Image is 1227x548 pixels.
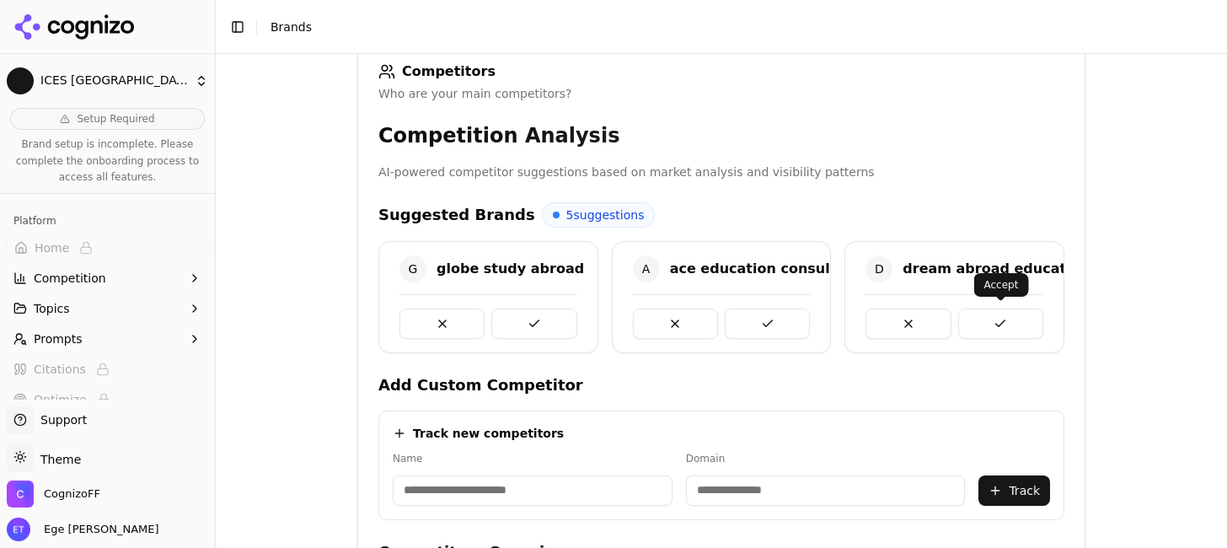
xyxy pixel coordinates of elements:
p: Brand setup is incomplete. Please complete the onboarding process to access all features. [10,137,205,186]
span: Theme [34,453,81,466]
span: Home [35,239,69,256]
span: Prompts [34,330,83,347]
span: G [399,255,426,282]
h3: Competition Analysis [378,122,1064,149]
span: Competition [34,270,106,287]
span: Optimize [34,391,87,408]
span: Support [34,411,87,428]
span: Brands [271,20,312,34]
button: Open organization switcher [7,481,100,508]
img: Ege Talay Ozguler [7,518,30,541]
nav: breadcrumb [271,19,1180,35]
button: Topics [7,295,208,322]
span: CognizoFF [44,486,100,502]
img: CognizoFF [7,481,34,508]
span: D [865,255,892,282]
div: dream abroad education [903,259,1090,279]
span: 5 suggestions [566,207,645,223]
span: Setup Required [77,112,154,126]
div: Competitors [378,63,1064,80]
div: ace education consultancy [670,259,872,279]
button: Track [978,475,1050,506]
div: Platform [7,207,208,234]
span: ICES [GEOGRAPHIC_DATA] [40,73,188,89]
p: Accept [984,278,1019,292]
label: Domain [686,452,966,465]
div: Who are your main competitors? [378,85,1064,102]
span: Ege [PERSON_NAME] [37,522,159,537]
span: A [633,255,660,282]
span: Citations [34,361,86,378]
div: globe study abroad [437,259,584,279]
h4: Suggested Brands [378,203,535,227]
img: ICES Turkey [7,67,34,94]
h4: Add Custom Competitor [378,373,1064,397]
h4: Track new competitors [413,425,564,442]
button: Open user button [7,518,159,541]
button: Prompts [7,325,208,352]
label: Name [393,452,672,465]
p: AI-powered competitor suggestions based on market analysis and visibility patterns [378,163,1064,182]
span: Topics [34,300,70,317]
button: Competition [7,265,208,292]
